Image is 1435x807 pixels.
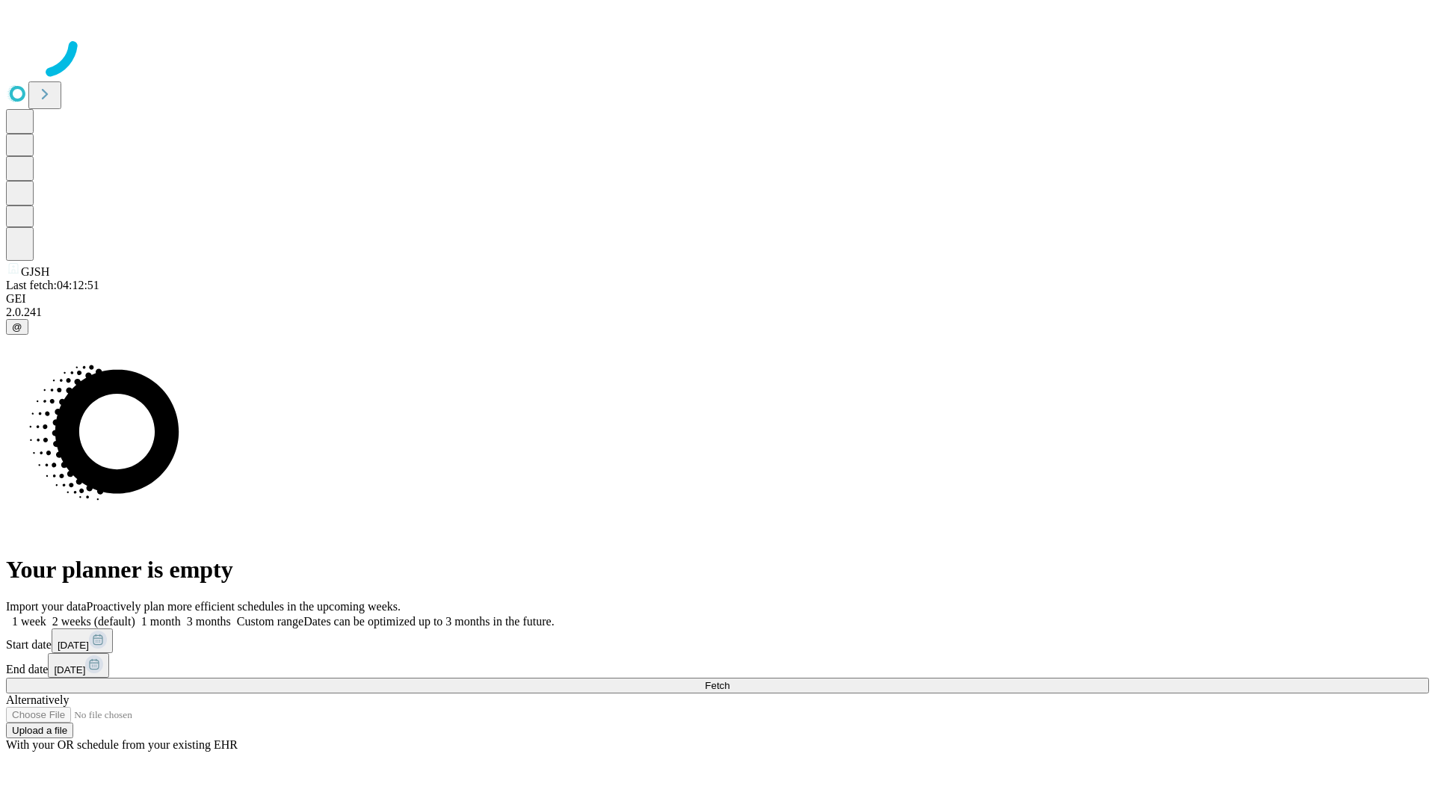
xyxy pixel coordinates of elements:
[6,628,1429,653] div: Start date
[12,321,22,333] span: @
[237,615,303,628] span: Custom range
[6,653,1429,678] div: End date
[6,556,1429,584] h1: Your planner is empty
[187,615,231,628] span: 3 months
[6,319,28,335] button: @
[6,292,1429,306] div: GEI
[87,600,401,613] span: Proactively plan more efficient schedules in the upcoming weeks.
[48,653,109,678] button: [DATE]
[705,680,729,691] span: Fetch
[6,693,69,706] span: Alternatively
[58,640,89,651] span: [DATE]
[6,600,87,613] span: Import your data
[12,615,46,628] span: 1 week
[52,615,135,628] span: 2 weeks (default)
[6,738,238,751] span: With your OR schedule from your existing EHR
[6,678,1429,693] button: Fetch
[52,628,113,653] button: [DATE]
[6,279,99,291] span: Last fetch: 04:12:51
[6,723,73,738] button: Upload a file
[21,265,49,278] span: GJSH
[303,615,554,628] span: Dates can be optimized up to 3 months in the future.
[141,615,181,628] span: 1 month
[54,664,85,675] span: [DATE]
[6,306,1429,319] div: 2.0.241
